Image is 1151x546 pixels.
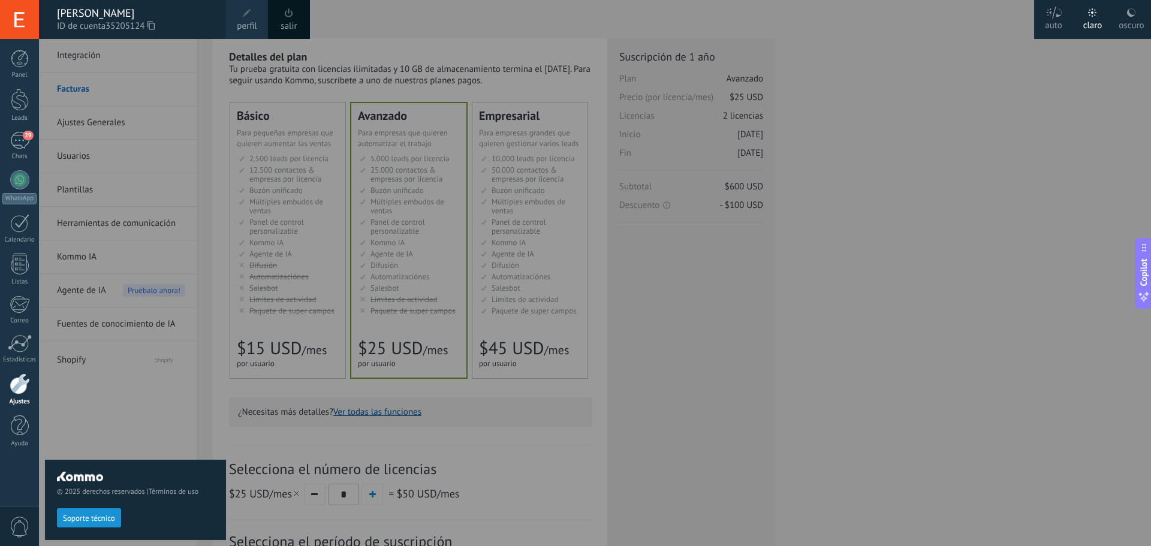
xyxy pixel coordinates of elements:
[57,20,214,33] span: ID de cuenta
[149,487,198,496] a: Términos de uso
[2,71,37,79] div: Panel
[2,114,37,122] div: Leads
[57,513,121,522] a: Soporte técnico
[63,514,115,523] span: Soporte técnico
[106,20,155,33] span: 35205124
[2,278,37,286] div: Listas
[1138,258,1150,286] span: Copilot
[2,153,37,161] div: Chats
[2,317,37,325] div: Correo
[2,440,37,448] div: Ayuda
[2,398,37,406] div: Ajustes
[57,487,214,496] span: © 2025 derechos reservados |
[1119,8,1144,39] div: oscuro
[237,20,257,33] span: perfil
[57,7,214,20] div: [PERSON_NAME]
[57,508,121,527] button: Soporte técnico
[1045,8,1062,39] div: auto
[2,356,37,364] div: Estadísticas
[281,20,297,33] a: salir
[2,193,37,204] div: WhatsApp
[23,131,33,140] span: 29
[2,236,37,244] div: Calendario
[1083,8,1102,39] div: claro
